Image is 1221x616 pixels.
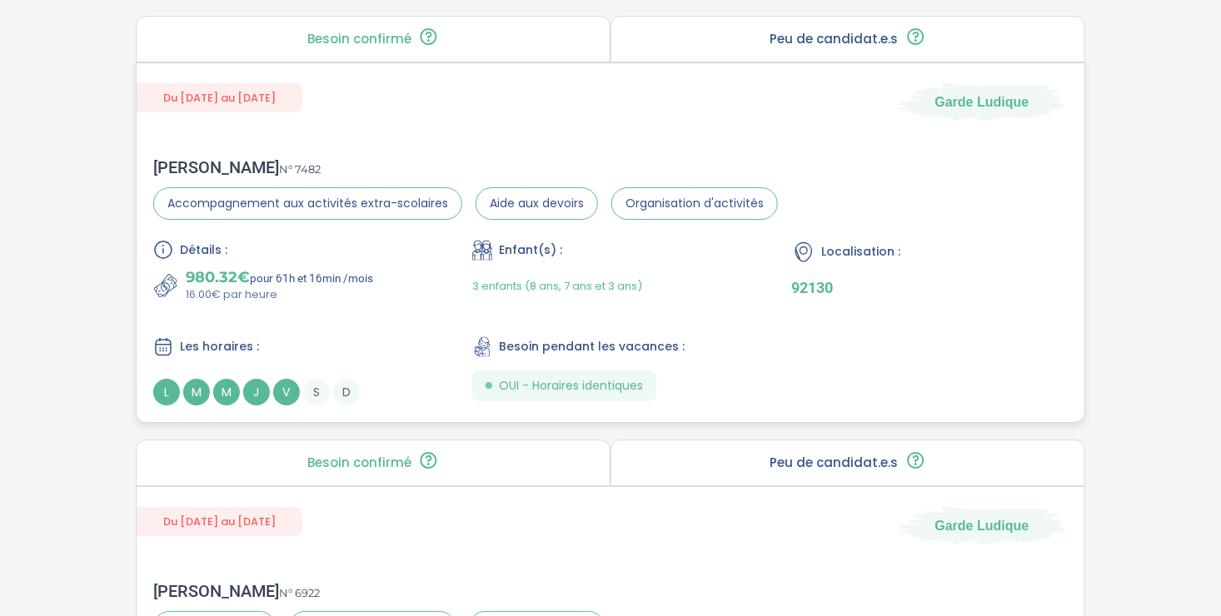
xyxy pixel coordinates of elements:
[499,377,643,395] span: OUI - Horaires identiques
[935,92,1029,111] span: Garde Ludique
[153,581,605,601] div: [PERSON_NAME]
[279,586,320,599] span: N° 6922
[137,83,302,112] span: Du [DATE] au [DATE]
[792,279,1068,296] p: 92130
[137,507,302,536] span: Du [DATE] au [DATE]
[499,241,562,259] span: Enfant(s) :
[307,32,411,46] p: Besoin confirmé
[935,516,1029,534] span: Garde Ludique
[303,379,330,405] span: S
[273,379,300,405] span: V
[153,157,778,177] div: [PERSON_NAME]
[499,338,685,355] span: Besoin pendant les vacances :
[186,268,250,286] span: 980.32€
[770,32,899,46] p: Peu de candidat.e.s
[279,162,321,176] span: N° 7482
[213,379,240,405] span: M
[822,243,901,261] span: Localisation :
[611,187,778,220] span: Organisation d'activités
[307,456,411,469] p: Besoin confirmé
[153,379,180,405] span: L
[476,187,598,220] span: Aide aux devoirs
[180,241,227,259] span: Détails :
[186,268,373,286] p: pour 61h et 16min /mois
[153,187,462,220] span: Accompagnement aux activités extra-scolaires
[186,286,373,303] p: 16.00€ par heure
[183,379,210,405] span: M
[333,379,360,405] span: D
[472,278,642,294] span: 3 enfants (8 ans, 7 ans et 3 ans)
[180,338,259,355] span: Les horaires :
[243,379,270,405] span: J
[770,456,899,469] p: Peu de candidat.e.s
